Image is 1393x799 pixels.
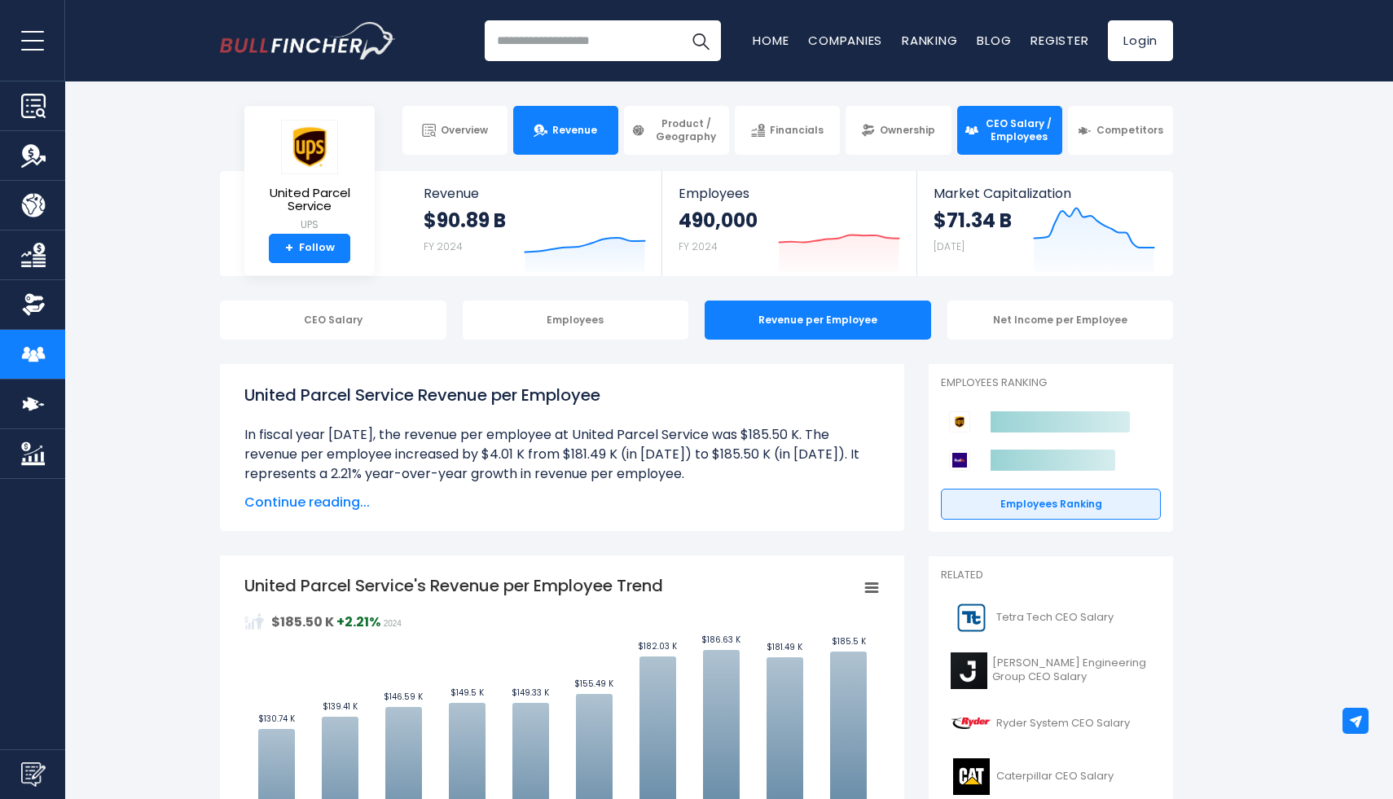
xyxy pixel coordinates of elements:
[1068,106,1173,155] a: Competitors
[244,425,880,484] li: In fiscal year [DATE], the revenue per employee at United Parcel Service was $185.50 K. The reven...
[941,701,1161,746] a: Ryder System CEO Salary
[902,32,957,49] a: Ranking
[679,208,758,233] strong: 490,000
[336,612,380,631] strong: +2.21%
[624,106,729,155] a: Product / Geography
[996,611,1114,625] span: Tetra Tech CEO Salary
[949,450,970,471] img: FedEx Corporation competitors logo
[846,106,951,155] a: Ownership
[450,687,485,699] text: $149.5 K
[271,612,334,631] strong: $185.50 K
[951,758,991,795] img: CAT logo
[424,186,646,201] span: Revenue
[424,239,463,253] small: FY 2024
[947,301,1174,340] div: Net Income per Employee
[269,234,350,263] a: +Follow
[323,700,358,713] text: $139.41 K
[463,301,689,340] div: Employees
[880,124,935,137] span: Ownership
[951,652,987,689] img: J logo
[513,106,618,155] a: Revenue
[679,239,718,253] small: FY 2024
[650,117,722,143] span: Product / Geography
[735,106,840,155] a: Financials
[983,117,1055,143] span: CEO Salary / Employees
[680,20,721,61] button: Search
[957,106,1062,155] a: CEO Salary / Employees
[1096,124,1163,137] span: Competitors
[384,619,402,628] span: 2024
[21,292,46,317] img: Ownership
[941,595,1161,640] a: Tetra Tech CEO Salary
[257,119,363,234] a: United Parcel Service UPS
[996,770,1114,784] span: Caterpillar CEO Salary
[1108,20,1173,61] a: Login
[220,22,395,59] a: Go to homepage
[512,687,550,699] text: $149.33 K
[941,569,1161,582] p: Related
[424,208,506,233] strong: $90.89 B
[384,691,424,703] text: $146.59 K
[285,241,293,256] strong: +
[441,124,488,137] span: Overview
[244,612,264,631] img: RevenuePerEmployee.svg
[402,106,508,155] a: Overview
[992,656,1151,684] span: [PERSON_NAME] Engineering Group CEO Salary
[941,489,1161,520] a: Employees Ranking
[941,376,1161,390] p: Employees Ranking
[951,599,991,636] img: TTEK logo
[832,635,867,648] text: $185.5 K
[951,705,991,742] img: R logo
[220,301,446,340] div: CEO Salary
[941,648,1161,693] a: [PERSON_NAME] Engineering Group CEO Salary
[244,574,663,597] tspan: United Parcel Service's Revenue per Employee Trend
[638,640,678,652] text: $182.03 K
[917,171,1171,276] a: Market Capitalization $71.34 B [DATE]
[808,32,882,49] a: Companies
[407,171,662,276] a: Revenue $90.89 B FY 2024
[753,32,789,49] a: Home
[934,239,965,253] small: [DATE]
[977,32,1011,49] a: Blog
[767,641,803,653] text: $181.49 K
[258,713,296,725] text: $130.74 K
[244,383,880,407] h1: United Parcel Service Revenue per Employee
[701,634,741,646] text: $186.63 K
[996,717,1130,731] span: Ryder System CEO Salary
[949,411,970,432] img: United Parcel Service competitors logo
[934,186,1155,201] span: Market Capitalization
[770,124,824,137] span: Financials
[257,187,362,213] span: United Parcel Service
[244,493,880,512] span: Continue reading...
[679,186,899,201] span: Employees
[220,22,396,59] img: Bullfincher logo
[662,171,916,276] a: Employees 490,000 FY 2024
[705,301,931,340] div: Revenue per Employee
[257,217,362,232] small: UPS
[934,208,1012,233] strong: $71.34 B
[552,124,597,137] span: Revenue
[941,754,1161,799] a: Caterpillar CEO Salary
[1030,32,1088,49] a: Register
[574,678,614,690] text: $155.49 K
